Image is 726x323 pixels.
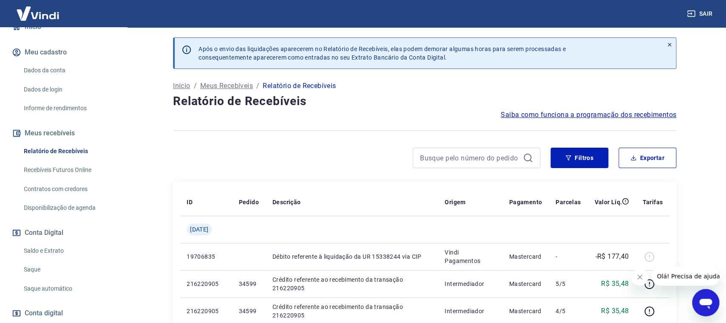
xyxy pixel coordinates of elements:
[272,198,301,206] p: Descrição
[20,100,117,117] a: Informe de rendimentos
[509,198,542,206] p: Pagamento
[20,261,117,278] a: Saque
[556,280,581,288] p: 5/5
[25,307,63,319] span: Conta digital
[238,307,258,315] p: 34599
[10,124,117,143] button: Meus recebíveis
[10,43,117,62] button: Meu cadastro
[200,81,253,91] a: Meus Recebíveis
[685,6,716,22] button: Sair
[595,252,629,262] p: -R$ 177,40
[173,81,190,91] a: Início
[501,110,676,120] a: Saiba como funciona a programação dos recebimentos
[631,269,648,286] iframe: Fechar mensagem
[445,198,465,206] p: Origem
[20,143,117,160] a: Relatório de Recebíveis
[556,198,581,206] p: Parcelas
[5,6,71,13] span: Olá! Precisa de ajuda?
[594,198,622,206] p: Valor Líq.
[193,81,196,91] p: /
[445,307,495,315] p: Intermediador
[173,93,676,110] h4: Relatório de Recebíveis
[238,280,258,288] p: 34599
[556,307,581,315] p: 4/5
[509,280,542,288] p: Mastercard
[238,198,258,206] p: Pedido
[652,267,719,286] iframe: Mensagem da empresa
[263,81,336,91] p: Relatório de Recebíveis
[20,81,117,98] a: Dados de login
[10,0,65,26] img: Vindi
[601,306,629,316] p: R$ 35,48
[445,280,495,288] p: Intermediador
[20,161,117,179] a: Recebíveis Futuros Online
[20,180,117,198] a: Contratos com credores
[509,307,542,315] p: Mastercard
[20,199,117,217] a: Disponibilização de agenda
[20,280,117,297] a: Saque automático
[445,248,495,265] p: Vindi Pagamentos
[187,252,225,261] p: 19706835
[272,252,431,261] p: Débito referente à liquidação da UR 15338244 via CIP
[256,81,259,91] p: /
[618,148,676,168] button: Exportar
[187,307,225,315] p: 216220905
[420,151,519,164] input: Busque pelo número do pedido
[692,289,719,316] iframe: Botão para abrir a janela de mensagens
[509,252,542,261] p: Mastercard
[642,198,663,206] p: Tarifas
[556,252,581,261] p: -
[20,242,117,260] a: Saldo e Extrato
[190,225,208,234] span: [DATE]
[272,303,431,320] p: Crédito referente ao recebimento da transação 216220905
[272,275,431,292] p: Crédito referente ao recebimento da transação 216220905
[10,223,117,242] button: Conta Digital
[199,45,566,62] p: Após o envio das liquidações aparecerem no Relatório de Recebíveis, elas podem demorar algumas ho...
[10,304,117,323] a: Conta digital
[187,198,193,206] p: ID
[187,280,225,288] p: 216220905
[550,148,608,168] button: Filtros
[601,279,629,289] p: R$ 35,48
[20,62,117,79] a: Dados da conta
